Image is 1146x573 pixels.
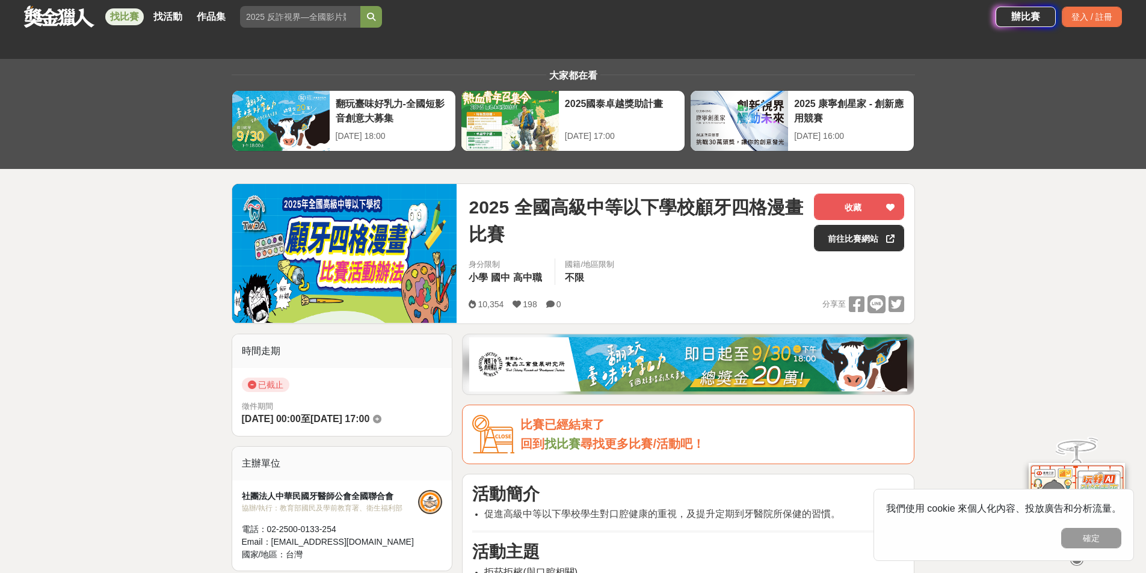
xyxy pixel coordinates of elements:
img: d2146d9a-e6f6-4337-9592-8cefde37ba6b.png [1029,463,1125,543]
a: 翻玩臺味好乳力-全國短影音創意大募集[DATE] 18:00 [232,90,456,152]
div: 比賽已經結束了 [520,415,904,435]
a: 找比賽 [544,437,581,450]
a: 辦比賽 [996,7,1056,27]
span: 至 [301,414,310,424]
div: 時間走期 [232,334,452,368]
div: 國籍/地區限制 [565,259,614,271]
img: Icon [472,415,514,454]
img: Cover Image [232,184,457,323]
span: 國中 [491,272,510,283]
a: 找活動 [149,8,187,25]
div: [DATE] 16:00 [794,130,908,142]
div: 2025 康寧創星家 - 創新應用競賽 [794,97,908,124]
div: [DATE] 18:00 [336,130,449,142]
span: 尋找更多比賽/活動吧！ [581,437,704,450]
a: 前往比賽網站 [814,225,904,251]
span: 198 [523,299,537,309]
span: [DATE] 17:00 [310,414,369,424]
strong: 活動主題 [472,542,540,561]
span: 高中職 [513,272,542,283]
a: 2025 康寧創星家 - 創新應用競賽[DATE] 16:00 [690,90,914,152]
strong: 活動簡介 [472,485,540,503]
span: 大家都在看 [546,70,600,81]
span: [DATE] 00:00 [242,414,301,424]
div: 電話： 02-2500-0133-254 [242,523,419,536]
div: 協辦/執行： 教育部國民及學前教育署、衛生福利部 [242,503,419,513]
div: 社團法人中華民國牙醫師公會全國聯合會 [242,490,419,503]
div: 主辦單位 [232,447,452,480]
span: 國家/地區： [242,550,286,559]
span: 2025 全國高級中等以下學校顧牙四格漫畫比賽 [469,194,804,248]
div: 2025國泰卓越獎助計畫 [565,97,679,124]
div: Email： [EMAIL_ADDRESS][DOMAIN_NAME] [242,536,419,548]
img: 1c81a89c-c1b3-4fd6-9c6e-7d29d79abef5.jpg [469,337,907,391]
span: 徵件期間 [242,402,273,411]
div: [DATE] 17:00 [565,130,679,142]
a: 2025國泰卓越獎助計畫[DATE] 17:00 [461,90,685,152]
div: 身分限制 [469,259,545,271]
span: 不限 [565,272,584,283]
span: 回到 [520,437,544,450]
a: 找比賽 [105,8,144,25]
input: 2025 反詐視界—全國影片競賽 [240,6,360,28]
button: 收藏 [814,194,904,220]
a: 作品集 [192,8,230,25]
span: 10,354 [478,299,504,309]
span: 台灣 [286,550,303,559]
span: 分享至 [822,295,846,313]
span: 小學 [469,272,488,283]
button: 確定 [1061,528,1121,548]
div: 翻玩臺味好乳力-全國短影音創意大募集 [336,97,449,124]
span: 我們使用 cookie 來個人化內容、投放廣告和分析流量。 [886,503,1121,513]
div: 登入 / 註冊 [1062,7,1122,27]
span: 0 [556,299,561,309]
span: 已截止 [242,378,289,392]
span: 促進高級中等以下學校學生對口腔健康的重視，及提升定期到牙醫院所保健的習慣。 [484,509,840,519]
